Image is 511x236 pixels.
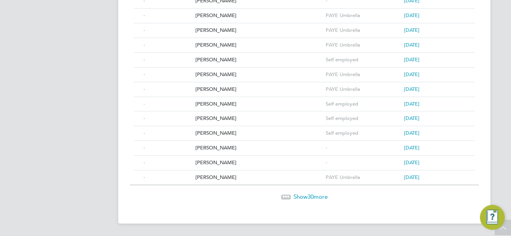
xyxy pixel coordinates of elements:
[324,82,402,97] div: PAYE Umbrella
[193,9,324,23] div: [PERSON_NAME]
[404,27,420,33] span: [DATE]
[142,170,467,177] a: -[PERSON_NAME]PAYE Umbrella[DATE]
[142,67,467,74] a: -[PERSON_NAME]PAYE Umbrella[DATE]
[142,111,467,118] a: -[PERSON_NAME]Self employed[DATE]
[404,130,420,136] span: [DATE]
[142,155,467,162] a: -[PERSON_NAME]-[DATE]
[142,23,193,38] div: -
[324,97,402,111] div: Self employed
[193,156,324,170] div: [PERSON_NAME]
[480,205,505,230] button: Engage Resource Center
[324,53,402,67] div: Self employed
[404,115,420,121] span: [DATE]
[324,141,402,155] div: -
[142,126,467,132] a: -[PERSON_NAME]Self employed[DATE]
[193,111,324,126] div: [PERSON_NAME]
[324,111,402,126] div: Self employed
[404,174,420,180] span: [DATE]
[324,68,402,82] div: PAYE Umbrella
[193,53,324,67] div: [PERSON_NAME]
[142,156,193,170] div: -
[142,141,467,147] a: -[PERSON_NAME]-[DATE]
[324,9,402,23] div: PAYE Umbrella
[324,38,402,52] div: PAYE Umbrella
[142,97,193,111] div: -
[142,82,467,88] a: -[PERSON_NAME]PAYE Umbrella[DATE]
[142,38,467,44] a: -[PERSON_NAME]PAYE Umbrella[DATE]
[193,170,324,185] div: [PERSON_NAME]
[324,156,402,170] div: -
[142,53,193,67] div: -
[293,193,328,200] span: Show more
[324,23,402,38] div: PAYE Umbrella
[142,68,193,82] div: -
[193,82,324,97] div: [PERSON_NAME]
[142,126,193,141] div: -
[193,68,324,82] div: [PERSON_NAME]
[404,71,420,78] span: [DATE]
[404,56,420,63] span: [DATE]
[193,126,324,141] div: [PERSON_NAME]
[142,111,193,126] div: -
[324,170,402,185] div: PAYE Umbrella
[404,101,420,107] span: [DATE]
[193,23,324,38] div: [PERSON_NAME]
[193,38,324,52] div: [PERSON_NAME]
[142,23,467,29] a: -[PERSON_NAME]PAYE Umbrella[DATE]
[142,97,467,103] a: -[PERSON_NAME]Self employed[DATE]
[404,159,420,166] span: [DATE]
[404,144,420,151] span: [DATE]
[404,86,420,92] span: [DATE]
[307,193,314,200] span: 30
[142,38,193,52] div: -
[142,170,193,185] div: -
[193,141,324,155] div: [PERSON_NAME]
[142,52,467,59] a: -[PERSON_NAME]Self employed[DATE]
[142,82,193,97] div: -
[404,12,420,19] span: [DATE]
[142,9,193,23] div: -
[142,8,467,15] a: -[PERSON_NAME]PAYE Umbrella[DATE]
[193,97,324,111] div: [PERSON_NAME]
[404,42,420,48] span: [DATE]
[324,126,402,141] div: Self employed
[142,141,193,155] div: -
